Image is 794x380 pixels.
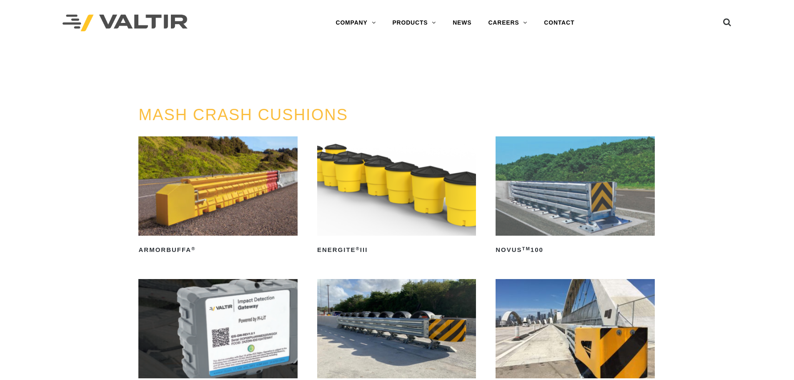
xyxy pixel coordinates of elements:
[317,136,476,257] a: ENERGITE®III
[63,15,188,32] img: Valtir
[480,15,536,31] a: CAREERS
[191,246,195,251] sup: ®
[317,243,476,257] h2: ENERGITE III
[522,246,531,251] sup: TM
[138,136,297,257] a: ArmorBuffa®
[536,15,583,31] a: CONTACT
[444,15,480,31] a: NEWS
[138,243,297,257] h2: ArmorBuffa
[496,243,654,257] h2: NOVUS 100
[138,106,348,123] a: MASH CRASH CUSHIONS
[496,136,654,257] a: NOVUSTM100
[356,246,360,251] sup: ®
[384,15,444,31] a: PRODUCTS
[327,15,384,31] a: COMPANY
